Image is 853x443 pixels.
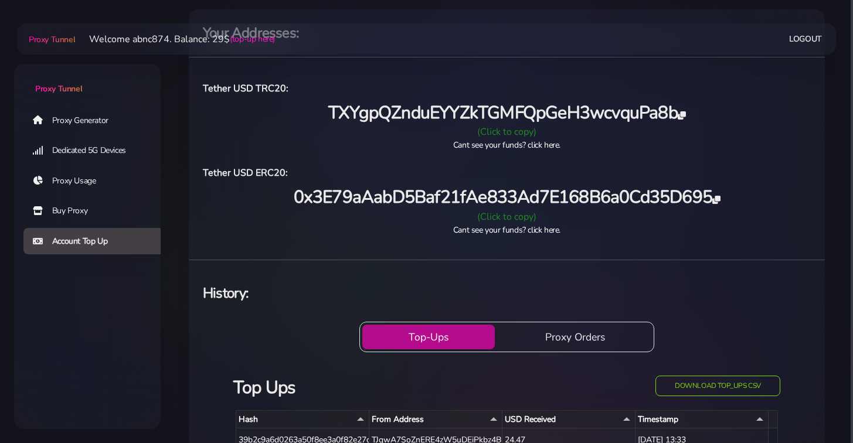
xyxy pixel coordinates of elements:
[203,165,811,180] h6: Tether USD ERC20:
[23,228,170,255] a: Account Top Up
[453,224,560,236] a: Cant see your funds? click here.
[239,413,366,425] div: Hash
[505,413,633,425] div: USD Received
[23,168,170,195] a: Proxy Usage
[230,33,275,45] a: (top-up here)
[499,325,651,349] button: Proxy Orders
[14,64,161,95] a: Proxy Tunnel
[233,376,593,400] h3: Top Ups
[655,376,780,396] button: Download top_ups CSV
[203,284,811,303] h4: History:
[196,210,818,224] div: (Click to copy)
[23,137,170,164] a: Dedicated 5G Devices
[789,28,822,50] a: Logout
[23,107,170,134] a: Proxy Generator
[796,386,838,428] iframe: Webchat Widget
[35,83,82,94] span: Proxy Tunnel
[453,139,560,151] a: Cant see your funds? click here.
[75,32,275,46] li: Welcome abnc874. Balance: 29$
[638,413,766,425] div: Timestamp
[294,185,721,209] span: 0x3E79aAabD5Baf21fAe833Ad7E168B6a0Cd35D695
[29,34,75,45] span: Proxy Tunnel
[23,197,170,224] a: Buy Proxy
[26,30,75,49] a: Proxy Tunnel
[372,413,499,425] div: From Address
[203,81,811,96] h6: Tether USD TRC20:
[196,125,818,139] div: (Click to copy)
[328,101,685,125] span: TXYgpQZnduEYYZkTGMFQpGeH3wcvquPa8b
[362,325,494,349] button: Top-Ups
